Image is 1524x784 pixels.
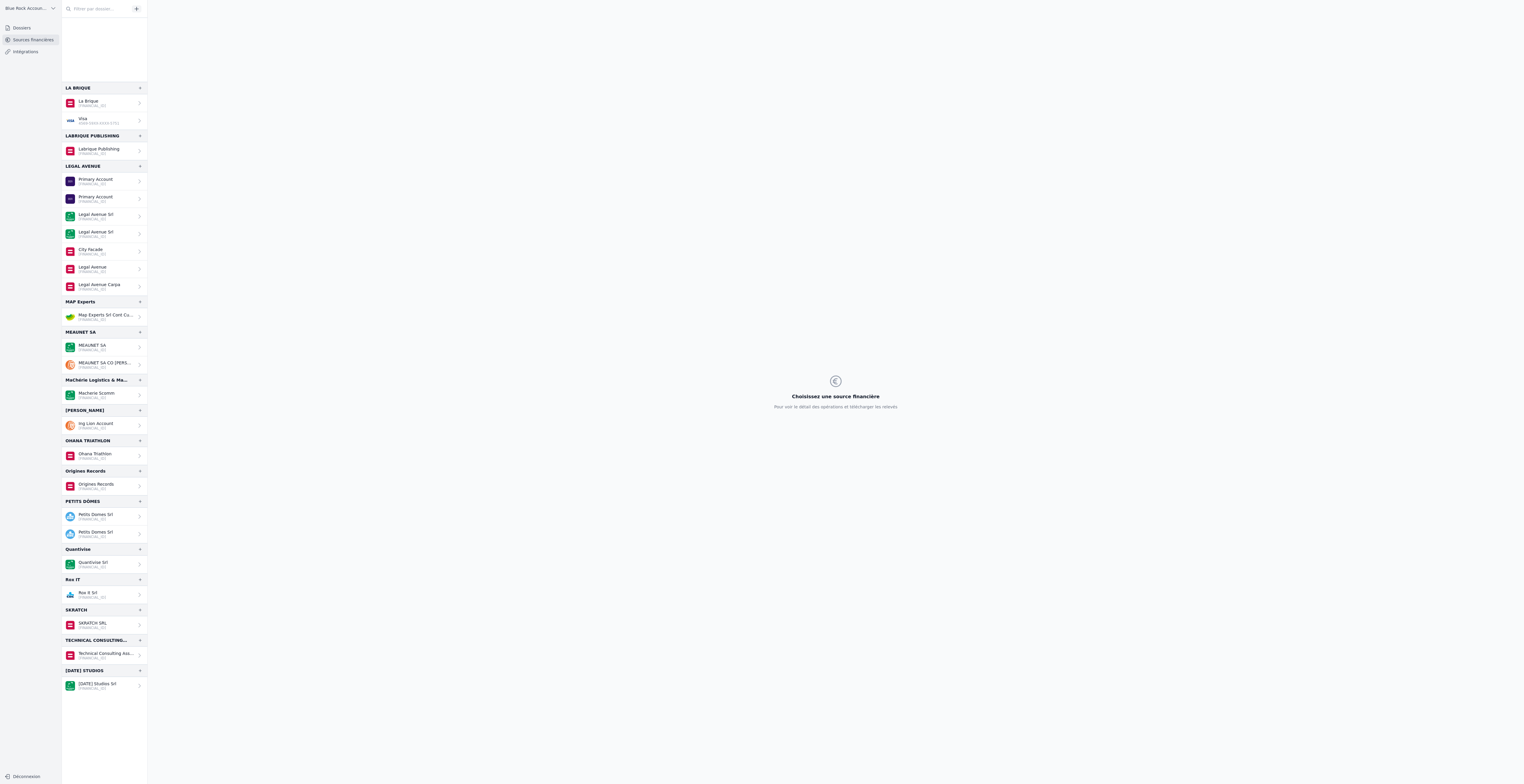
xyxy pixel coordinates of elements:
[79,595,106,600] p: [FINANCIAL_ID]
[79,98,106,104] p: La Brique
[62,261,147,278] a: Legal Avenue [FINANCIAL_ID]
[79,620,107,626] p: SKRATCH SRL
[79,559,108,565] p: Quantivise Srl
[79,650,134,656] p: Technical Consulting Assoc
[79,451,112,457] p: Ohana Triathlon
[65,98,75,108] img: belfius.png
[62,386,147,404] a: Macherie Scomm [FINANCIAL_ID]
[65,407,104,414] div: [PERSON_NAME]
[79,287,120,292] p: [FINANCIAL_ID]
[65,146,75,156] img: belfius.png
[62,243,147,261] a: City Facade [FINANCIAL_ID]
[65,512,75,521] img: kbc.png
[79,681,116,687] p: [DATE] Studios Srl
[79,269,107,274] p: [FINANCIAL_ID]
[79,151,119,156] p: [FINANCIAL_ID]
[65,377,128,384] div: MaChérie Logistics & Management Services
[65,391,75,400] img: BNP_BE_BUSINESS_GEBABEBB.png
[62,173,147,190] a: Primary Account [FINANCIAL_ID]
[62,278,147,296] a: Legal Avenue Carpa [FINANCIAL_ID]
[65,451,75,461] img: belfius.png
[79,512,113,518] p: Petits Domes Srl
[79,342,106,348] p: MEAUNET SA
[65,312,75,322] img: crelan.png
[79,116,119,122] p: Visa
[62,677,147,695] a: [DATE] Studios Srl [FINANCIAL_ID]
[62,586,147,604] a: Rox It Srl [FINANCIAL_ID]
[79,390,115,396] p: Macherie Scomm
[79,312,134,318] p: Map Experts Srl Cont Curent
[79,565,108,570] p: [FINANCIAL_ID]
[79,247,106,253] p: City Facade
[62,356,147,374] a: MEAUNET SA CO [PERSON_NAME] [FINANCIAL_ID]
[79,317,134,322] p: [FINANCIAL_ID]
[79,252,106,257] p: [FINANCIAL_ID]
[62,94,147,112] a: La Brique [FINANCIAL_ID]
[65,437,110,444] div: OHANA TRIATHLON
[65,482,75,491] img: belfius.png
[62,616,147,634] a: SKRATCH SRL [FINANCIAL_ID]
[79,234,113,239] p: [FINANCIAL_ID]
[79,194,113,200] p: Primary Account
[65,132,119,139] div: LABRIQUE PUBLISHING
[62,526,147,543] a: Petits Domes Srl [FINANCIAL_ID]
[65,298,95,305] div: MAP Experts
[79,426,113,431] p: [FINANCIAL_ID]
[2,4,59,13] button: Blue Rock Accounting
[62,190,147,208] a: Primary Account [FINANCIAL_ID]
[79,264,107,270] p: Legal Avenue
[774,393,897,400] h3: Choisissez une source financière
[79,396,115,400] p: [FINANCIAL_ID]
[62,208,147,225] a: Legal Avenue Srl [FINANCIAL_ID]
[2,46,59,57] a: Intégrations
[79,656,134,661] p: [FINANCIAL_ID]
[62,417,147,435] a: Ing Lion Account [FINANCIAL_ID]
[2,35,59,45] a: Sources financières
[65,498,100,505] div: PETITS DÔMES
[62,308,147,326] a: Map Experts Srl Cont Curent [FINANCIAL_ID]
[65,606,87,614] div: SKRATCH
[79,421,113,427] p: Ing Lion Account
[62,112,147,130] a: Visa 4569-59XX-XXXX-5751
[62,225,147,243] a: Legal Avenue Srl [FINANCIAL_ID]
[79,590,106,596] p: Rox It Srl
[79,199,113,204] p: [FINANCIAL_ID]
[62,338,147,356] a: MEAUNET SA [FINANCIAL_ID]
[79,282,120,288] p: Legal Avenue Carpa
[65,247,75,256] img: belfius.png
[65,651,75,660] img: belfius.png
[79,487,114,491] p: [FINANCIAL_ID]
[62,508,147,526] a: Petits Domes Srl [FINANCIAL_ID]
[65,194,75,204] img: AION_BMPBBEBBXXX.png
[65,177,75,186] img: AION_BMPBBEBBXXX.png
[79,625,107,630] p: [FINANCIAL_ID]
[65,637,128,644] div: TECHNICAL CONSULTING ASSOCIATES
[65,546,91,553] div: Quantivise
[65,576,80,583] div: Rox IT
[65,529,75,539] img: kbc.png
[65,343,75,352] img: BNP_BE_BUSINESS_GEBABEBB.png
[79,217,113,222] p: [FINANCIAL_ID]
[79,104,106,108] p: [FINANCIAL_ID]
[65,681,75,691] img: BNP_BE_BUSINESS_GEBABEBB.png
[79,365,134,370] p: [FINANCIAL_ID]
[62,447,147,465] a: Ohana Triathlon [FINANCIAL_ID]
[79,686,116,691] p: [FINANCIAL_ID]
[65,421,75,430] img: ing.png
[65,667,104,674] div: [DATE] STUDIOS
[79,182,113,186] p: [FINANCIAL_ID]
[65,329,96,336] div: MEAUNET SA
[62,4,130,14] input: Filtrer par dossier...
[5,5,48,11] span: Blue Rock Accounting
[65,264,75,274] img: belfius.png
[65,620,75,630] img: belfius.png
[65,590,75,600] img: CBC_CREGBEBB.png
[79,529,113,535] p: Petits Domes Srl
[79,211,113,217] p: Legal Avenue Srl
[79,517,113,522] p: [FINANCIAL_ID]
[65,360,75,370] img: ing.png
[65,560,75,569] img: BNP_BE_BUSINESS_GEBABEBB.png
[79,146,119,152] p: Labrique Publishing
[62,556,147,573] a: Quantivise Srl [FINANCIAL_ID]
[774,404,897,410] p: Pour voir le détail des opérations et télécharger les relevés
